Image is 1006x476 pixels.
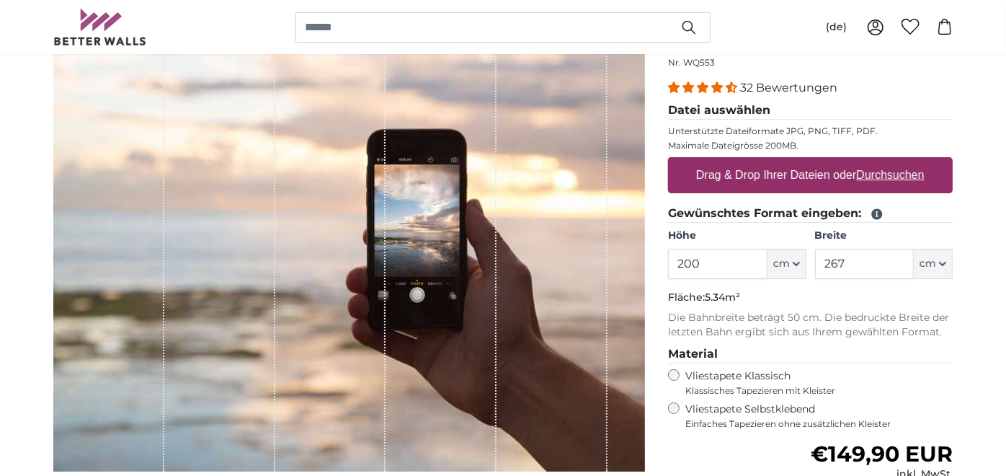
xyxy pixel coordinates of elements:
[668,57,715,68] span: Nr. WQ553
[668,229,806,243] label: Höhe
[705,291,740,304] span: 5.34m²
[685,385,940,397] span: Klassisches Tapezieren mit Kleister
[767,249,806,279] button: cm
[773,257,790,271] span: cm
[668,140,953,151] p: Maximale Dateigrösse 200MB.
[685,402,953,430] label: Vliestapete Selbstklebend
[668,345,953,363] legend: Material
[914,249,953,279] button: cm
[685,418,953,430] span: Einfaches Tapezieren ohne zusätzlichen Kleister
[668,311,953,340] p: Die Bahnbreite beträgt 50 cm. Die bedruckte Breite der letzten Bahn ergibt sich aus Ihrem gewählt...
[668,125,953,137] p: Unterstützte Dateiformate JPG, PNG, TIFF, PDF.
[815,229,953,243] label: Breite
[685,369,940,397] label: Vliestapete Klassisch
[857,169,925,181] u: Durchsuchen
[53,9,147,45] img: Betterwalls
[740,81,837,94] span: 32 Bewertungen
[668,205,953,223] legend: Gewünschtes Format eingeben:
[811,441,953,467] span: €149,90 EUR
[668,102,953,120] legend: Datei auswählen
[814,14,858,40] button: (de)
[668,291,953,305] p: Fläche:
[690,161,930,190] label: Drag & Drop Ihrer Dateien oder
[668,81,740,94] span: 4.31 stars
[920,257,936,271] span: cm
